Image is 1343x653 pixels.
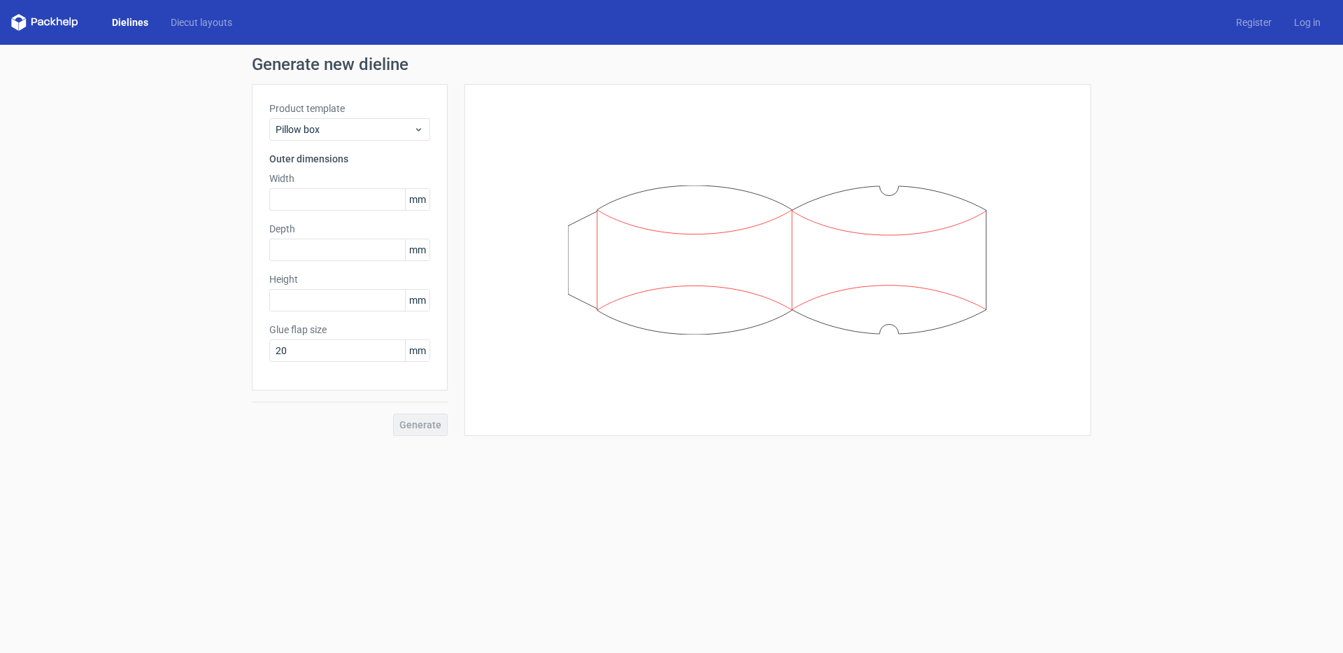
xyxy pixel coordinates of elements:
label: Glue flap size [269,323,430,337]
label: Product template [269,101,430,115]
span: mm [405,239,429,260]
span: mm [405,189,429,210]
label: Width [269,171,430,185]
a: Log in [1283,15,1332,29]
span: mm [405,290,429,311]
h1: Generate new dieline [252,56,1091,73]
label: Depth [269,222,430,236]
a: Register [1225,15,1283,29]
a: Dielines [101,15,159,29]
span: mm [405,340,429,361]
h3: Outer dimensions [269,152,430,166]
span: Pillow box [276,122,413,136]
label: Height [269,272,430,286]
a: Diecut layouts [159,15,243,29]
